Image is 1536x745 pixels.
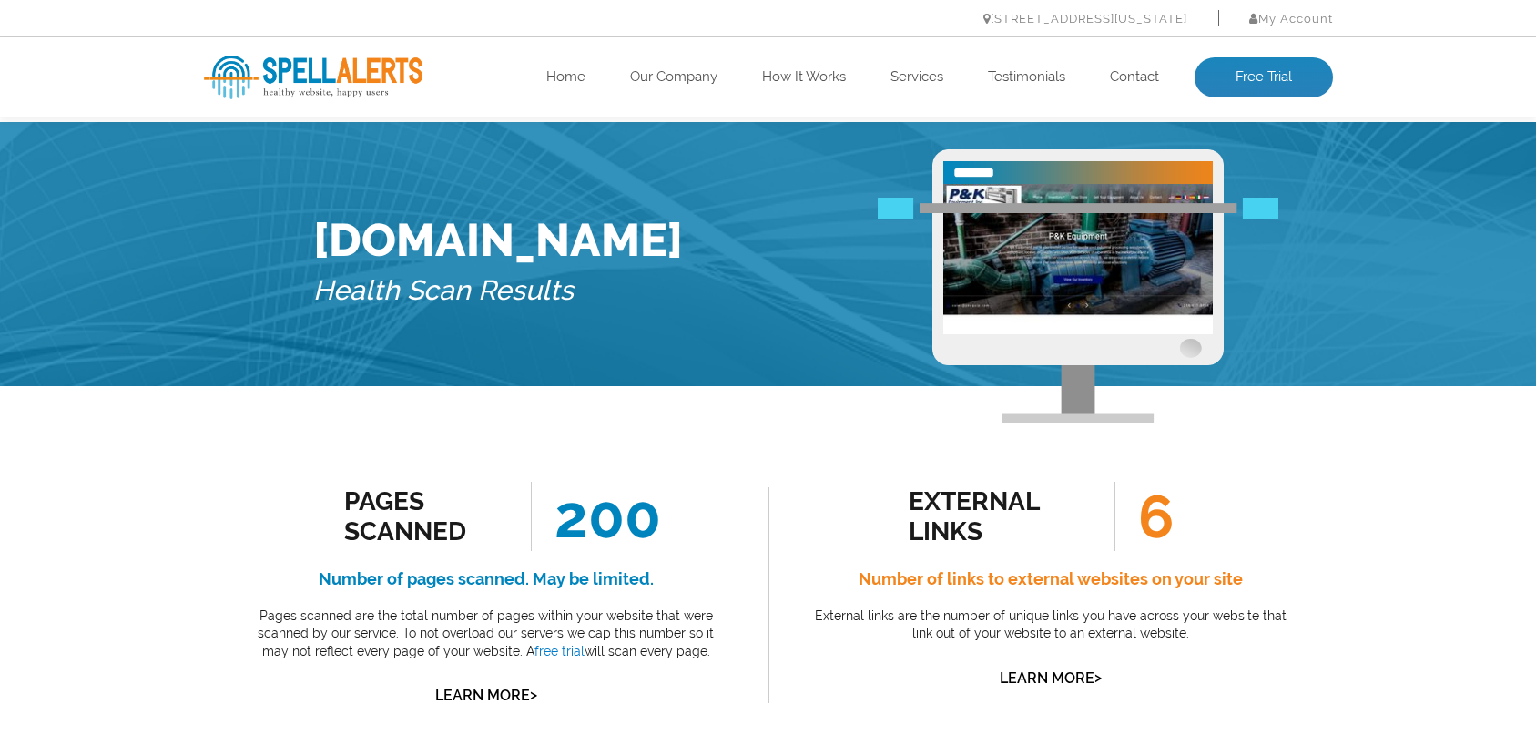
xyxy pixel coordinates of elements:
[809,565,1292,594] h4: Number of links to external websites on your site
[1000,669,1102,687] a: Learn More>
[313,213,683,267] h1: [DOMAIN_NAME]
[435,687,537,704] a: Learn More>
[531,482,661,551] span: 200
[245,565,727,594] h4: Number of pages scanned. May be limited.
[344,486,509,546] div: Pages Scanned
[245,607,727,661] p: Pages scanned are the total number of pages within your website that were scanned by our service....
[530,682,537,708] span: >
[1094,665,1102,690] span: >
[1114,482,1174,551] span: 6
[943,184,1213,334] img: Free Website Analysis
[313,267,683,315] h5: Health Scan Results
[534,644,585,658] a: free trial
[909,486,1073,546] div: external links
[932,149,1224,423] img: Free Webiste Analysis
[878,299,1278,321] img: Free Webiste Analysis
[809,607,1292,643] p: External links are the number of unique links you have across your website that link out of your ...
